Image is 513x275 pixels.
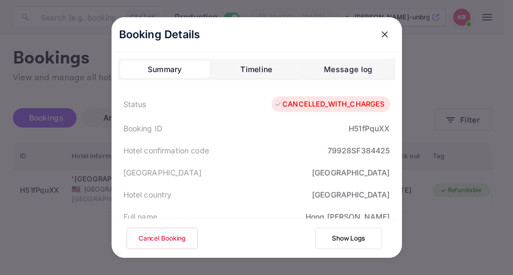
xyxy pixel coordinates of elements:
[123,123,163,134] div: Booking ID
[120,61,210,78] button: Summary
[123,189,172,200] div: Hotel country
[312,167,390,178] div: [GEOGRAPHIC_DATA]
[328,145,390,156] div: 79928SF384425
[315,228,382,249] button: Show Logs
[119,26,200,43] p: Booking Details
[123,145,209,156] div: Hotel confirmation code
[375,25,394,44] button: close
[123,98,147,110] div: Status
[127,228,198,249] button: Cancel Booking
[349,123,390,134] div: H51fPquXX
[303,61,393,78] button: Message log
[148,63,182,76] div: Summary
[123,167,202,178] div: [GEOGRAPHIC_DATA]
[212,61,301,78] button: Timeline
[324,63,372,76] div: Message log
[306,211,390,222] div: Hong [PERSON_NAME]
[240,63,272,76] div: Timeline
[123,211,157,222] div: Full name
[274,99,384,110] div: CANCELLED_WITH_CHARGES
[312,189,390,200] div: [GEOGRAPHIC_DATA]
